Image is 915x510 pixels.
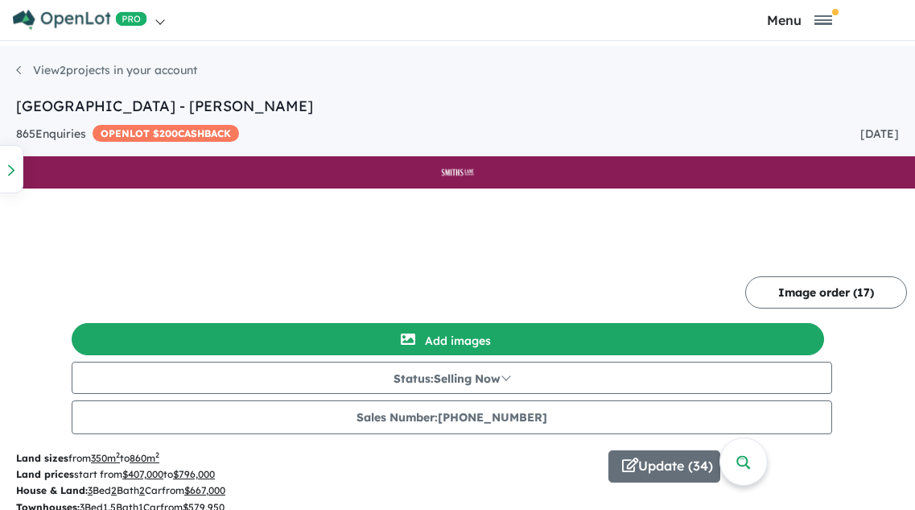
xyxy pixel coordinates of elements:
span: to [120,452,159,464]
button: Status:Selling Now [72,362,832,394]
img: Openlot PRO Logo White [13,10,147,30]
span: to [163,468,215,480]
a: View2projects in your account [16,63,197,77]
u: $ 407,000 [122,468,163,480]
a: [GEOGRAPHIC_DATA] - [PERSON_NAME] [16,97,313,115]
button: Update (34) [608,450,720,483]
span: OPENLOT $ 200 CASHBACK [93,125,239,142]
u: 860 m [130,452,159,464]
button: Image order (17) [745,276,907,309]
b: House & Land: [16,484,88,496]
u: 3 [88,484,93,496]
b: Land sizes [16,452,68,464]
div: [DATE] [860,125,899,144]
button: Toggle navigation [688,12,911,27]
u: $ 796,000 [173,468,215,480]
p: Bed Bath Car from [16,483,596,499]
img: Smiths Lane Estate - Clyde North Logo [6,163,909,182]
sup: 2 [116,450,120,459]
b: Land prices [16,468,74,480]
nav: breadcrumb [16,62,899,95]
div: 865 Enquir ies [16,125,239,144]
u: $ 667,000 [184,484,225,496]
button: Sales Number:[PHONE_NUMBER] [72,400,832,434]
p: start from [16,466,596,483]
u: 2 [111,484,117,496]
u: 350 m [91,452,120,464]
sup: 2 [155,450,159,459]
u: 2 [139,484,145,496]
p: from [16,450,596,466]
button: Add images [72,323,824,355]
